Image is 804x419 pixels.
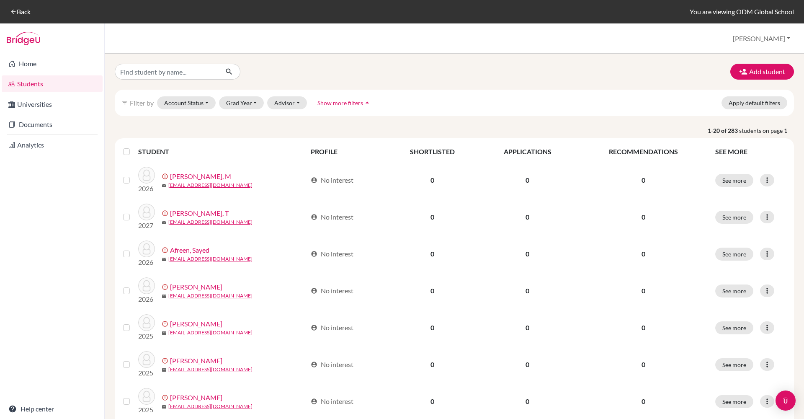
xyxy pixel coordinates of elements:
div: No interest [311,286,353,296]
a: [EMAIL_ADDRESS][DOMAIN_NAME] [168,292,253,300]
button: Advisor [267,96,307,109]
a: [PERSON_NAME], M [170,171,231,181]
span: error_outline [162,173,170,180]
a: Universities [2,96,103,113]
td: 0 [479,309,576,346]
a: Home [2,55,103,72]
p: 0 [582,212,705,222]
span: Filter by [130,99,154,107]
span: mail [162,367,167,372]
img: Agarwal, Arindam [138,277,155,294]
span: mail [162,404,167,409]
button: See more [715,321,753,334]
th: STUDENT [138,142,306,162]
th: SHORTLISTED [386,142,479,162]
div: No interest [311,212,353,222]
button: See more [715,395,753,408]
td: 0 [386,162,479,199]
i: filter_list [121,99,128,106]
span: account_circle [311,214,317,220]
span: Show more filters [317,99,363,106]
a: [EMAIL_ADDRESS][DOMAIN_NAME] [168,403,253,410]
img: Agarwal, Sarthak [138,388,155,405]
a: [EMAIL_ADDRESS][DOMAIN_NAME] [168,218,253,226]
a: [PERSON_NAME], T [170,208,229,218]
td: 0 [479,346,576,383]
a: Documents [2,116,103,133]
button: See more [715,285,753,297]
span: account_circle [311,287,317,294]
span: mail [162,331,167,336]
span: account_circle [311,251,317,257]
div: Open Intercom Messenger [776,391,796,411]
div: No interest [311,360,353,370]
a: Afreen, Sayed [170,245,209,255]
span: error_outline [162,210,170,217]
button: See more [715,248,753,261]
span: account_circle [311,324,317,331]
p: 2026 [138,184,155,194]
span: account_circle [311,398,317,405]
td: 0 [479,199,576,235]
p: 2025 [138,405,155,415]
a: Students [2,75,103,92]
button: Show more filtersarrow_drop_up [310,96,379,109]
td: 0 [479,162,576,199]
input: Find student by name... [115,64,219,80]
a: [EMAIL_ADDRESS][DOMAIN_NAME] [168,255,253,263]
p: 2025 [138,331,155,341]
button: [PERSON_NAME] [729,31,794,47]
span: mail [162,294,167,299]
p: 2026 [138,294,155,304]
p: 0 [582,360,705,370]
span: error_outline [162,321,170,327]
i: arrow_drop_up [363,98,371,107]
img: Achary, T [138,204,155,220]
img: Afreen, Sayed [138,241,155,257]
i: arrow_back [10,8,17,15]
img: Agarwal, Samridhi [138,351,155,368]
span: error_outline [162,357,170,364]
p: 0 [582,396,705,406]
th: SEE MORE [710,142,791,162]
strong: 1-20 of 283 [708,126,739,135]
button: See more [715,174,753,187]
td: 0 [386,199,479,235]
a: [PERSON_NAME] [170,356,222,366]
button: Account Status [157,96,216,109]
th: PROFILE [306,142,386,162]
p: 2027 [138,220,155,230]
span: students on page 1 [739,126,794,135]
p: 0 [582,323,705,333]
td: 0 [386,272,479,309]
div: No interest [311,175,353,185]
a: [EMAIL_ADDRESS][DOMAIN_NAME] [168,329,253,336]
span: error_outline [162,394,170,401]
div: No interest [311,396,353,406]
td: 0 [479,272,576,309]
td: 0 [386,309,479,346]
span: account_circle [311,361,317,368]
a: [PERSON_NAME] [170,319,222,329]
a: [EMAIL_ADDRESS][DOMAIN_NAME] [168,366,253,373]
p: 0 [582,286,705,296]
button: Apply default filters [722,96,787,109]
td: 0 [386,235,479,272]
img: Bridge-U [7,32,40,45]
button: Grad Year [219,96,264,109]
img: Agarwal, Harsha [138,314,155,331]
span: account_circle [311,177,317,184]
span: error_outline [162,247,170,253]
p: 0 [582,249,705,259]
button: See more [715,211,753,224]
span: error_outline [162,284,170,290]
a: [PERSON_NAME] [170,282,222,292]
p: 0 [582,175,705,185]
span: mail [162,220,167,225]
a: Analytics [2,137,103,153]
p: 2026 [138,257,155,267]
th: APPLICATIONS [479,142,576,162]
span: mail [162,183,167,188]
span: mail [162,257,167,262]
td: 0 [386,346,479,383]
